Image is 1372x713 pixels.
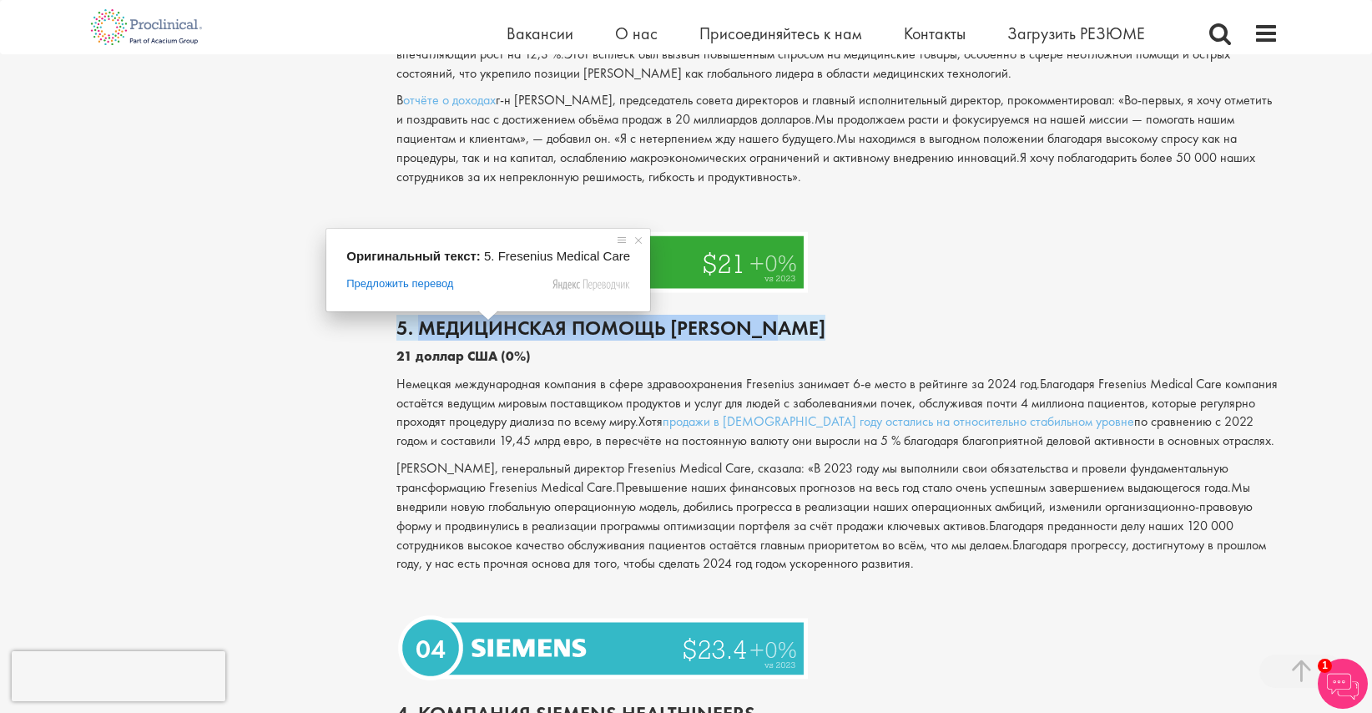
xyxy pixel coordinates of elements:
[638,412,663,430] ya-tr-span: Хотя
[396,91,1272,128] ya-tr-span: г-н [PERSON_NAME], председатель совета директоров и главный исполнительный директор, прокомментир...
[904,23,966,44] a: Контакты
[1318,659,1368,709] img: Чат-Бот
[346,276,453,291] span: Предложить перевод
[396,536,1266,573] ya-tr-span: Благодаря прогрессу, достигнутому в прошлом году, у нас есть прочная основа для того, чтобы сдела...
[1007,23,1145,44] a: Загрузить РЕЗЮМЕ
[396,110,1234,147] ya-tr-span: Мы продолжаем расти и фокусируемся на нашей миссии — помогать нашим пациентам и клиентам», — доба...
[396,459,1228,496] ya-tr-span: [PERSON_NAME], генеральный директор Fresenius Medical Care, сказала: «В 2023 году мы выполнили св...
[396,26,1277,63] ya-tr-span: Этого удалось достичь благодаря высоким показателям во всех подразделениях, при этом MedSurg и Ne...
[616,478,1231,496] ya-tr-span: Превышение наших финансовых прогнозов на весь год стало очень успешным завершением выдающегося года.
[396,375,1278,431] ya-tr-span: Благодаря Fresenius Medical Care компания остаётся ведущим мировым поставщиком продуктов и услуг ...
[615,23,658,44] a: О нас
[396,517,1233,554] ya-tr-span: Благодаря преданности делу наших 120 000 сотрудников высокое качество обслуживания пациентов оста...
[396,412,1274,449] ya-tr-span: по сравнению с 2022 годом и составили 19,45 млрд евро, в пересчёте на постоянную валюту они вырос...
[699,23,862,44] a: Присоединяйтесь к нам
[396,45,1230,82] ya-tr-span: Этот всплеск был вызван повышенным спросом на медицинские товары, особенно в сфере неотложной пом...
[507,23,573,44] a: Вакансии
[396,91,403,109] ya-tr-span: В
[396,149,1255,185] ya-tr-span: Я хочу поблагодарить более 50 000 наших сотрудников за их непреклонную решимость, гибкость и прод...
[12,651,225,701] iframe: Рекапча
[663,412,1134,430] a: продажи в [DEMOGRAPHIC_DATA] году остались на относительно стабильном уровне
[1318,659,1332,673] span: 1
[346,249,481,263] span: Оригинальный текст:
[396,129,1237,166] ya-tr-span: Мы находимся в выгодном положении благодаря высокому спросу как на процедуры, так и на капитал, о...
[396,315,825,341] ya-tr-span: 5. Медицинская помощь [PERSON_NAME]
[484,249,630,263] span: 5. Fresenius Medical Care
[396,375,1040,392] ya-tr-span: Немецкая международная компания в сфере здравоохранения Fresenius занимает 6-е место в рейтинге з...
[403,91,496,109] a: отчёте о доходах
[396,478,1253,534] ya-tr-span: Мы внедрили новую глобальную операционную модель, добились прогресса в реализации наших операцион...
[396,347,531,365] ya-tr-span: 21 доллар США (0%)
